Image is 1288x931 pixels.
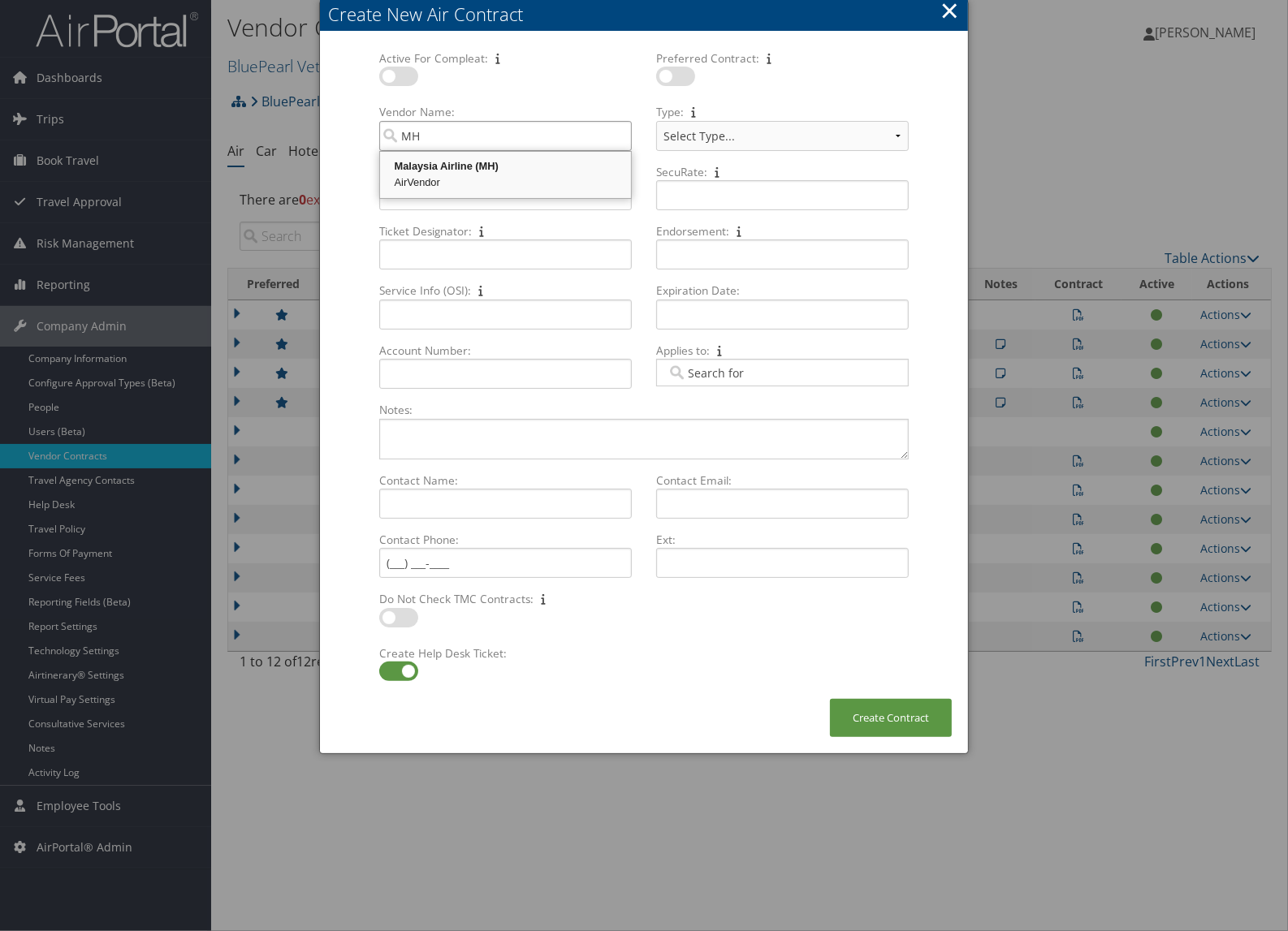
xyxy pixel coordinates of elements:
label: Type: [650,104,915,120]
label: Notes: [373,402,915,418]
label: Account Number: [373,343,638,359]
label: Create Help Desk Ticket: [373,645,638,662]
label: Tour Code: [373,164,638,180]
label: Expiration Date: [650,282,915,299]
label: Contact Name: [373,472,638,489]
input: Service Info (OSI): [379,300,632,330]
input: Contact Email: [656,489,909,519]
label: Preferred Contract: [650,50,915,67]
label: Contact Phone: [373,532,638,548]
input: SecuRate: [656,180,909,210]
div: Create New Air Contract [328,2,968,27]
input: Ticket Designator: [379,239,632,269]
div: Malaysia Airline (MH) [383,158,629,175]
label: Do Not Check TMC Contracts: [373,591,638,607]
select: Type: [656,121,909,151]
label: SecuRate: [650,164,915,180]
label: Service Info (OSI): [373,282,638,299]
button: Create Contract [830,699,952,737]
label: Ext: [650,532,915,548]
input: Vendor Name: [379,121,632,151]
label: Ticket Designator: [373,223,638,239]
input: Applies to: [667,364,758,381]
input: Account Number: [379,359,632,389]
label: Active For Compleat: [373,50,638,67]
input: Contact Phone: [379,548,632,578]
label: Endorsement: [650,223,915,239]
textarea: Notes: [379,419,909,459]
input: Ext: [656,548,909,578]
label: Vendor Name: [373,104,638,120]
div: AirVendor [383,175,629,191]
input: Expiration Date: [656,300,909,330]
label: Contact Email: [650,472,915,489]
input: Endorsement: [656,239,909,269]
input: Contact Name: [379,489,632,519]
label: Applies to: [650,343,915,359]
